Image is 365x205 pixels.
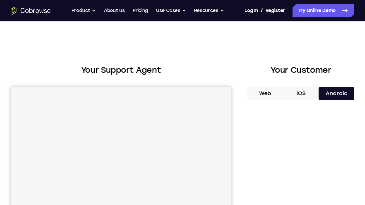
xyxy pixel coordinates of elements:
button: Android [319,87,354,100]
span: / [261,7,263,15]
a: Log In [244,4,258,17]
button: Resources [194,4,224,17]
button: Use Cases [156,4,186,17]
button: Product [71,4,96,17]
h2: Your Customer [247,64,354,76]
button: Web [247,87,283,100]
a: Pricing [133,4,148,17]
h2: Your Support Agent [11,64,231,76]
a: Go to the home page [11,7,51,15]
a: Register [265,4,285,17]
a: Try Online Demo [293,4,354,17]
a: About us [104,4,125,17]
button: iOS [283,87,319,100]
